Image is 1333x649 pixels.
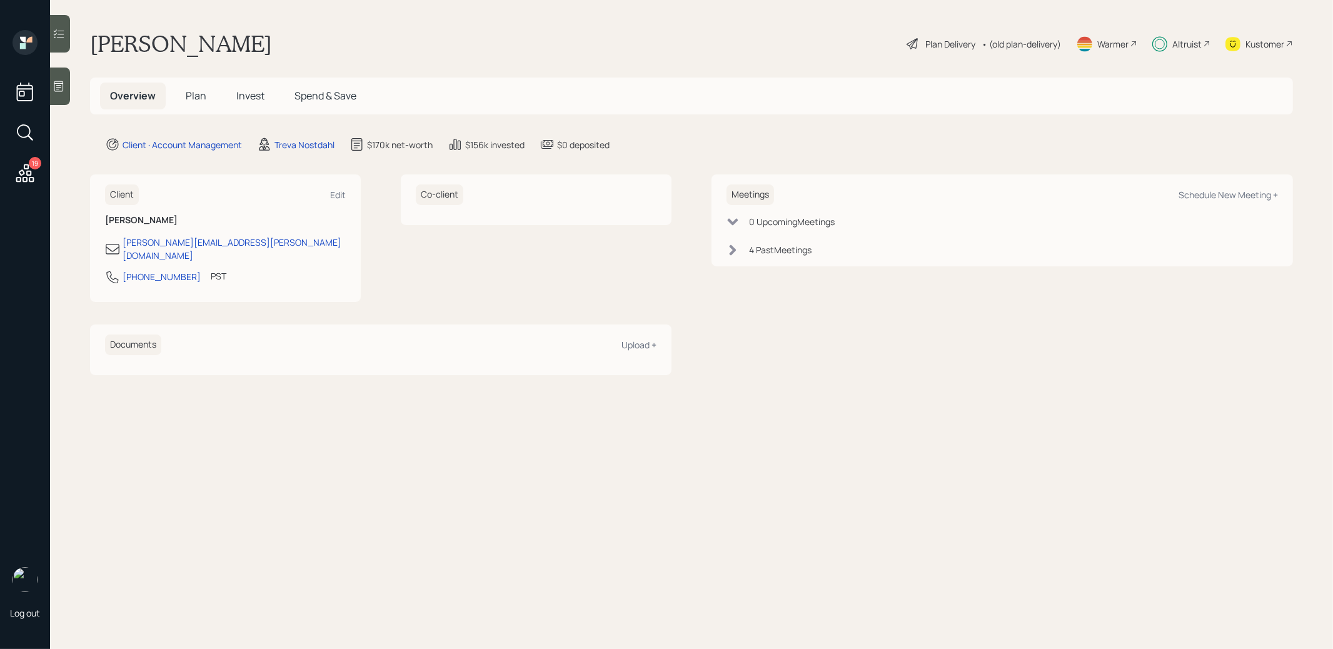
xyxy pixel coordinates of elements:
[90,30,272,58] h1: [PERSON_NAME]
[982,38,1061,51] div: • (old plan-delivery)
[557,138,610,151] div: $0 deposited
[13,567,38,592] img: treva-nostdahl-headshot.png
[330,189,346,201] div: Edit
[105,335,161,355] h6: Documents
[105,184,139,205] h6: Client
[1179,189,1278,201] div: Schedule New Meeting +
[105,215,346,226] h6: [PERSON_NAME]
[465,138,525,151] div: $156k invested
[123,236,346,262] div: [PERSON_NAME][EMAIL_ADDRESS][PERSON_NAME][DOMAIN_NAME]
[749,215,835,228] div: 0 Upcoming Meeting s
[186,89,206,103] span: Plan
[1172,38,1202,51] div: Altruist
[123,270,201,283] div: [PHONE_NUMBER]
[123,138,242,151] div: Client · Account Management
[10,607,40,619] div: Log out
[1097,38,1129,51] div: Warmer
[416,184,463,205] h6: Co-client
[727,184,774,205] h6: Meetings
[294,89,356,103] span: Spend & Save
[749,243,812,256] div: 4 Past Meeting s
[236,89,264,103] span: Invest
[110,89,156,103] span: Overview
[1245,38,1284,51] div: Kustomer
[29,157,41,169] div: 19
[925,38,975,51] div: Plan Delivery
[367,138,433,151] div: $170k net-worth
[211,269,226,283] div: PST
[621,339,656,351] div: Upload +
[274,138,335,151] div: Treva Nostdahl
